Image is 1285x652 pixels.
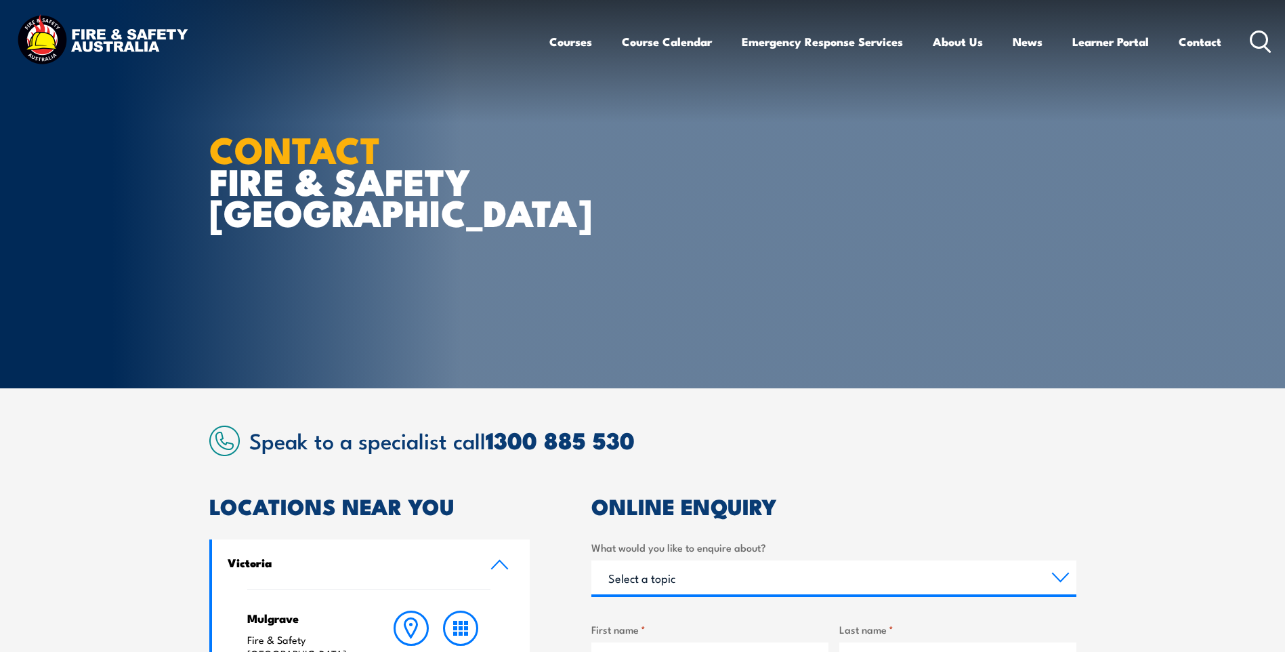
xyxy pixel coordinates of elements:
a: Learner Portal [1072,24,1149,60]
a: About Us [933,24,983,60]
a: Victoria [212,539,530,589]
a: 1300 885 530 [486,422,635,457]
h4: Mulgrave [247,611,360,626]
strong: CONTACT [209,120,381,176]
a: Course Calendar [622,24,712,60]
a: Emergency Response Services [742,24,903,60]
label: What would you like to enquire about? [591,539,1076,555]
h2: ONLINE ENQUIRY [591,496,1076,515]
a: News [1013,24,1042,60]
label: First name [591,622,828,637]
h2: LOCATIONS NEAR YOU [209,496,530,515]
label: Last name [839,622,1076,637]
h1: FIRE & SAFETY [GEOGRAPHIC_DATA] [209,133,544,228]
a: Courses [549,24,592,60]
h2: Speak to a specialist call [249,428,1076,452]
a: Contact [1179,24,1221,60]
h4: Victoria [228,555,470,570]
